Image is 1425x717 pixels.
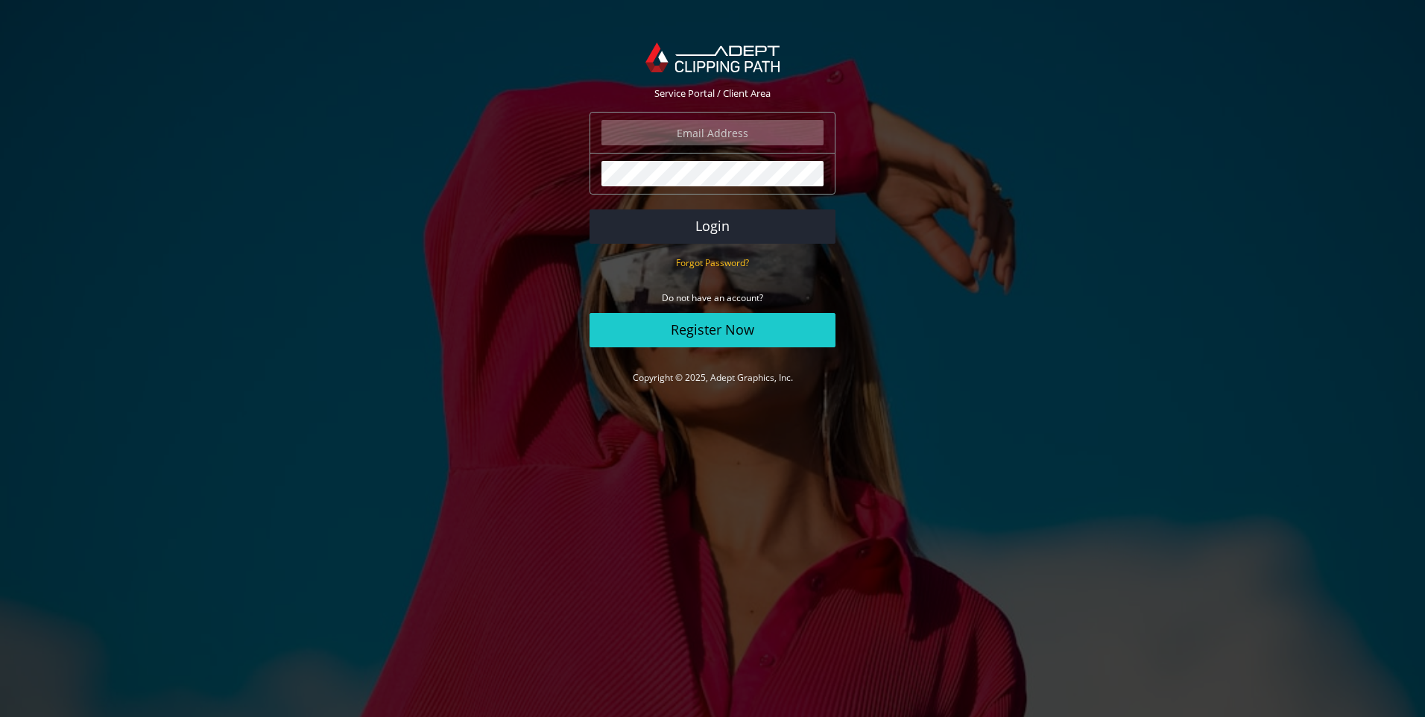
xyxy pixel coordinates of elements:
span: Service Portal / Client Area [654,86,771,100]
a: Register Now [590,313,835,347]
a: Copyright © 2025, Adept Graphics, Inc. [633,371,793,384]
small: Do not have an account? [662,291,763,304]
img: Adept Graphics [645,42,779,72]
input: Email Address [601,120,824,145]
button: Login [590,209,835,244]
a: Forgot Password? [676,256,749,269]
